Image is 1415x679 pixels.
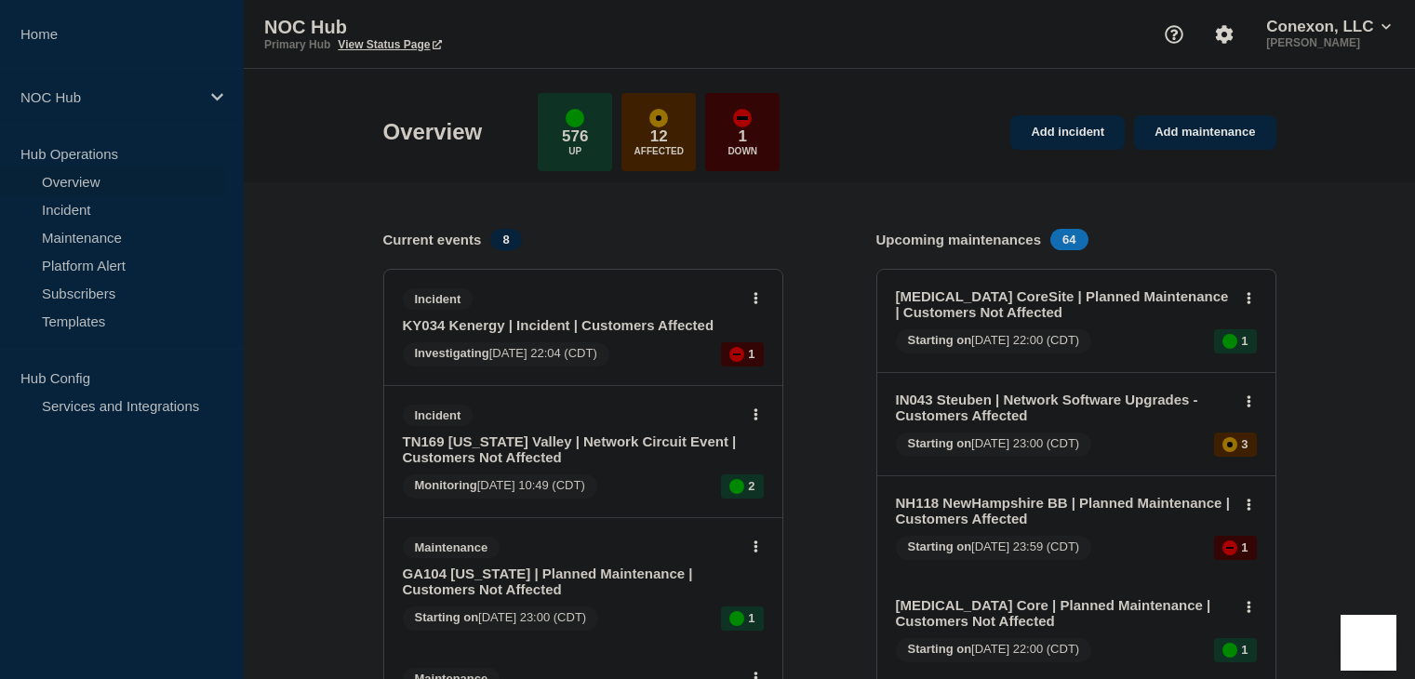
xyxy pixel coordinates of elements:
[908,333,972,347] span: Starting on
[634,146,684,156] p: Affected
[896,329,1092,353] span: [DATE] 22:00 (CDT)
[1050,229,1088,250] span: 64
[896,433,1092,457] span: [DATE] 23:00 (CDT)
[1222,540,1237,555] div: down
[562,127,588,146] p: 576
[733,109,752,127] div: down
[908,539,972,553] span: Starting on
[649,109,668,127] div: affected
[1205,15,1244,54] button: Account settings
[403,566,739,597] a: GA104 [US_STATE] | Planned Maintenance | Customers Not Affected
[1134,115,1275,150] a: Add maintenance
[1222,334,1237,349] div: up
[403,474,597,499] span: [DATE] 10:49 (CDT)
[876,232,1042,247] h4: Upcoming maintenances
[383,119,483,145] h1: Overview
[1262,18,1395,36] button: Conexon, LLC
[1222,437,1237,452] div: affected
[1155,15,1194,54] button: Support
[264,38,330,51] p: Primary Hub
[908,436,972,450] span: Starting on
[403,606,599,631] span: [DATE] 23:00 (CDT)
[650,127,668,146] p: 12
[1241,540,1248,554] p: 1
[908,642,972,656] span: Starting on
[728,146,757,156] p: Down
[896,288,1232,320] a: [MEDICAL_DATA] CoreSite | Planned Maintenance | Customers Not Affected
[748,479,754,493] p: 2
[403,433,739,465] a: TN169 [US_STATE] Valley | Network Circuit Event | Customers Not Affected
[896,597,1232,629] a: [MEDICAL_DATA] Core | Planned Maintenance | Customers Not Affected
[896,392,1232,423] a: IN043 Steuben | Network Software Upgrades - Customers Affected
[1241,643,1248,657] p: 1
[1341,615,1396,671] iframe: Help Scout Beacon - Open
[383,232,482,247] h4: Current events
[568,146,581,156] p: Up
[748,611,754,625] p: 1
[20,89,199,105] p: NOC Hub
[729,347,744,362] div: down
[415,610,479,624] span: Starting on
[403,342,609,366] span: [DATE] 22:04 (CDT)
[1241,334,1248,348] p: 1
[739,127,747,146] p: 1
[415,346,489,360] span: Investigating
[748,347,754,361] p: 1
[403,405,474,426] span: Incident
[1010,115,1125,150] a: Add incident
[896,536,1092,560] span: [DATE] 23:59 (CDT)
[1262,36,1395,49] p: [PERSON_NAME]
[566,109,584,127] div: up
[264,17,636,38] p: NOC Hub
[403,288,474,310] span: Incident
[490,229,521,250] span: 8
[896,638,1092,662] span: [DATE] 22:00 (CDT)
[415,478,477,492] span: Monitoring
[1222,643,1237,658] div: up
[729,479,744,494] div: up
[403,317,739,333] a: KY034 Kenergy | Incident | Customers Affected
[896,495,1232,526] a: NH118 NewHampshire BB | Planned Maintenance | Customers Affected
[403,537,501,558] span: Maintenance
[729,611,744,626] div: up
[1241,437,1248,451] p: 3
[338,38,441,51] a: View Status Page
